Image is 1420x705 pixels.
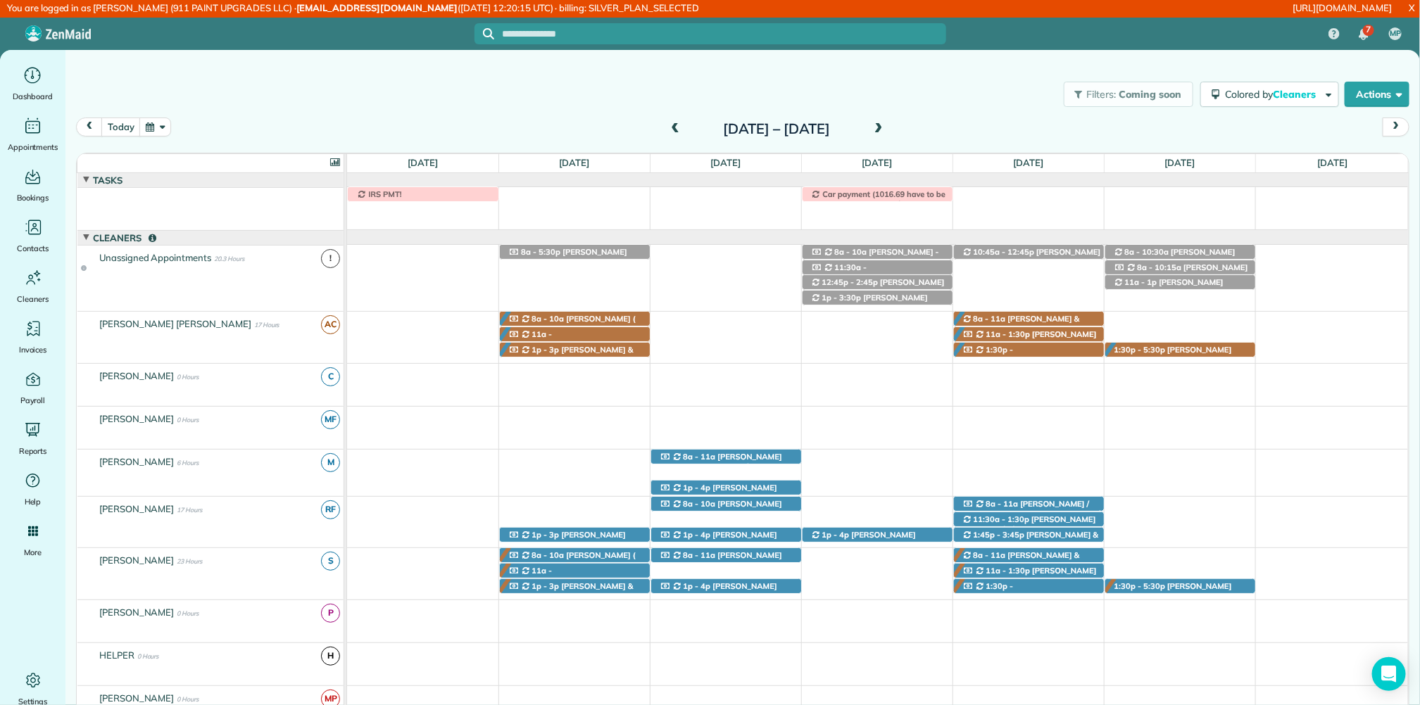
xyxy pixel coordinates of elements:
span: [DATE] [1315,157,1351,168]
span: [DATE] [556,157,592,168]
span: Cleaners [1274,88,1319,101]
span: 1:30p - 5:30p [1114,581,1167,591]
span: [PERSON_NAME] & [PERSON_NAME] (Garagen 6547) ([PHONE_NUMBER], [PHONE_NUMBER]) [962,550,1087,590]
span: 0 Hours [177,416,199,424]
span: 7 [1366,24,1371,35]
span: [PERSON_NAME] [96,503,177,514]
a: Help [6,469,60,509]
span: [PERSON_NAME] / [PERSON_NAME] ([PERSON_NAME] / [PERSON_NAME]) ([PHONE_NUMBER]) [962,499,1100,539]
span: 6 Hours [177,459,199,466]
span: [PERSON_NAME] ([PHONE_NUMBER]) [508,530,626,550]
span: [PERSON_NAME] ([PHONE_NUMBER]) [1114,581,1232,601]
span: 12:45p - 2:45p [822,277,879,287]
span: [PERSON_NAME] ([PHONE_NUMBER]) [811,293,928,312]
span: [PERSON_NAME] ([PHONE_NUMBER]) [508,247,627,267]
span: ! [321,249,340,268]
span: [PERSON_NAME] ([PERSON_NAME]) ([PHONE_NUMBER]) [811,272,899,303]
span: [PERSON_NAME] ([PERSON_NAME]) ([PHONE_NUMBER], [PHONE_NUMBER]) [962,355,1050,395]
span: [PERSON_NAME] (Gate Code #7346) ([PHONE_NUMBER], [PHONE_NUMBER], [PHONE_NUMBER]) [1114,247,1236,297]
span: Help [25,495,42,509]
span: 1p - 4p [682,581,711,591]
nav: Main [1317,18,1420,50]
span: [PERSON_NAME] [96,692,177,704]
span: [PERSON_NAME] ([PHONE_NUMBER]) [962,566,1097,585]
a: Bookings [6,165,60,205]
span: 8a - 10:15a [1136,262,1182,272]
span: 17 Hours [254,321,279,329]
span: [PERSON_NAME] -[PERSON_NAME] (CRED CARD) ([PHONE_NUMBER]) [811,247,939,277]
div: [STREET_ADDRESS] [500,579,650,594]
div: 2759 DEVIE CT - ?, ?, ? [1105,579,1255,594]
span: Reports [19,444,47,458]
span: 1p - 3:30p [822,293,862,303]
strong: [EMAIL_ADDRESS][DOMAIN_NAME] [296,2,458,13]
span: [PERSON_NAME] (CRED CARD) ([PHONE_NUMBER]) [660,581,790,601]
span: 20.3 Hours [214,255,244,262]
div: [STREET_ADDRESS] [1105,275,1255,290]
span: Invoices [19,343,47,357]
span: 11a - 1:30p [985,566,1031,576]
span: 8a - 11a [682,452,716,462]
span: 1:30p - 3:30p [962,345,1014,364]
span: [PERSON_NAME] ([PHONE_NUMBER]) [962,329,1097,349]
span: [DATE] [708,157,743,168]
div: [STREET_ADDRESS][PERSON_NAME] [954,327,1104,342]
a: Payroll [6,368,60,407]
span: 1p - 3p [531,345,560,355]
span: S [321,552,340,571]
span: 1p - 3p [531,581,560,591]
span: C [321,367,340,386]
span: Coming soon [1119,88,1182,101]
span: 11:30a - 1:30p [973,514,1030,524]
button: Focus search [475,28,494,39]
span: Appointments [8,140,58,154]
span: Bookings [17,191,49,205]
div: [STREET_ADDRESS] [500,343,650,357]
div: [STREET_ADDRESS][US_STATE] [803,528,953,542]
div: [STREET_ADDRESS][PERSON_NAME] [954,564,1104,578]
span: MP [1390,28,1401,39]
div: [STREET_ADDRESS] [803,245,953,260]
span: 0 Hours [177,373,199,381]
span: [PERSON_NAME] ([PHONE_NUMBER]) [660,499,782,519]
span: [PERSON_NAME] (ANGELACANNON(Card)) ([PHONE_NUMBER]) [660,550,782,580]
div: [STREET_ADDRESS] [954,497,1104,512]
span: 8a - 11a [973,314,1007,324]
button: prev [76,118,103,136]
div: 1289 [GEOGRAPHIC_DATA][PERSON_NAME] - [GEOGRAPHIC_DATA], [GEOGRAPHIC_DATA], 34786 [1105,260,1255,275]
span: Payroll [20,393,46,407]
button: Colored byCleaners [1200,82,1339,107]
div: [STREET_ADDRESS][PERSON_NAME] [803,291,953,305]
div: [STREET_ADDRESS] [651,481,801,495]
div: [STREET_ADDRESS] [1105,245,1255,260]
a: Cleaners [6,267,60,306]
span: [DATE] [405,157,441,168]
span: 1p - 4p [822,530,850,540]
div: [STREET_ADDRESS] [954,343,1104,357]
div: 7 unread notifications [1349,19,1378,50]
div: [STREET_ADDRESS] [651,450,801,464]
div: [STREET_ADDRESS][PERSON_NAME] [500,245,650,260]
span: 8a - 10:30a [1124,247,1169,257]
a: [URL][DOMAIN_NAME] [1293,2,1392,13]
span: [DATE] [1010,157,1046,168]
span: Contacts [17,241,49,255]
span: [PERSON_NAME] ([PERSON_NAME]) ([PHONE_NUMBER]) [811,277,945,307]
span: 8a - 10a [682,499,716,509]
span: 8a - 11a [985,499,1019,509]
span: 11a - 12:30p [508,329,553,349]
span: [PERSON_NAME] & [PERSON_NAME] Office [PERSON_NAME] ([PERSON_NAME] And Newmam) ([PHONE_NUMBER], [P... [508,345,642,415]
span: M [321,453,340,472]
span: [PERSON_NAME] ([PERSON_NAME]) ([PHONE_NUMBER]) [1114,262,1248,293]
span: [PERSON_NAME] ([PERSON_NAME]) ([PHONE_NUMBER], [PHONE_NUMBER]) [962,592,1050,632]
span: 1p - 3p [531,530,560,540]
span: HELPER [96,649,137,661]
span: 11:30a - 1:30p [811,262,867,282]
span: [DATE] [1162,157,1198,168]
span: MF [321,410,340,429]
div: [STREET_ADDRESS][PERSON_NAME] [651,497,801,512]
div: [STREET_ADDRESS] [500,312,650,326]
span: 0 Hours [137,652,159,660]
span: [PERSON_NAME] [96,554,177,566]
span: RF [321,500,340,519]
